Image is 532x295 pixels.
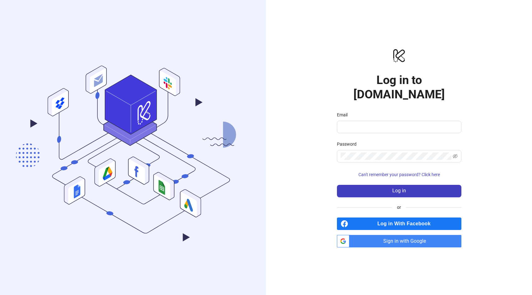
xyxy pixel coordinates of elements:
a: Can't remember your password? Click here [337,172,461,177]
h1: Log in to [DOMAIN_NAME] [337,73,461,101]
button: Log in [337,185,461,197]
a: Log in With Facebook [337,218,461,230]
label: Email [337,111,352,118]
button: Can't remember your password? Click here [337,170,461,180]
span: or [392,204,406,211]
span: eye-invisible [453,154,458,159]
input: Password [341,152,451,160]
span: Can't remember your password? Click here [358,172,440,177]
label: Password [337,141,361,147]
span: Sign in with Google [352,235,461,247]
input: Email [341,123,456,131]
span: Log in [392,188,406,194]
a: Sign in with Google [337,235,461,247]
span: Log in With Facebook [351,218,461,230]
